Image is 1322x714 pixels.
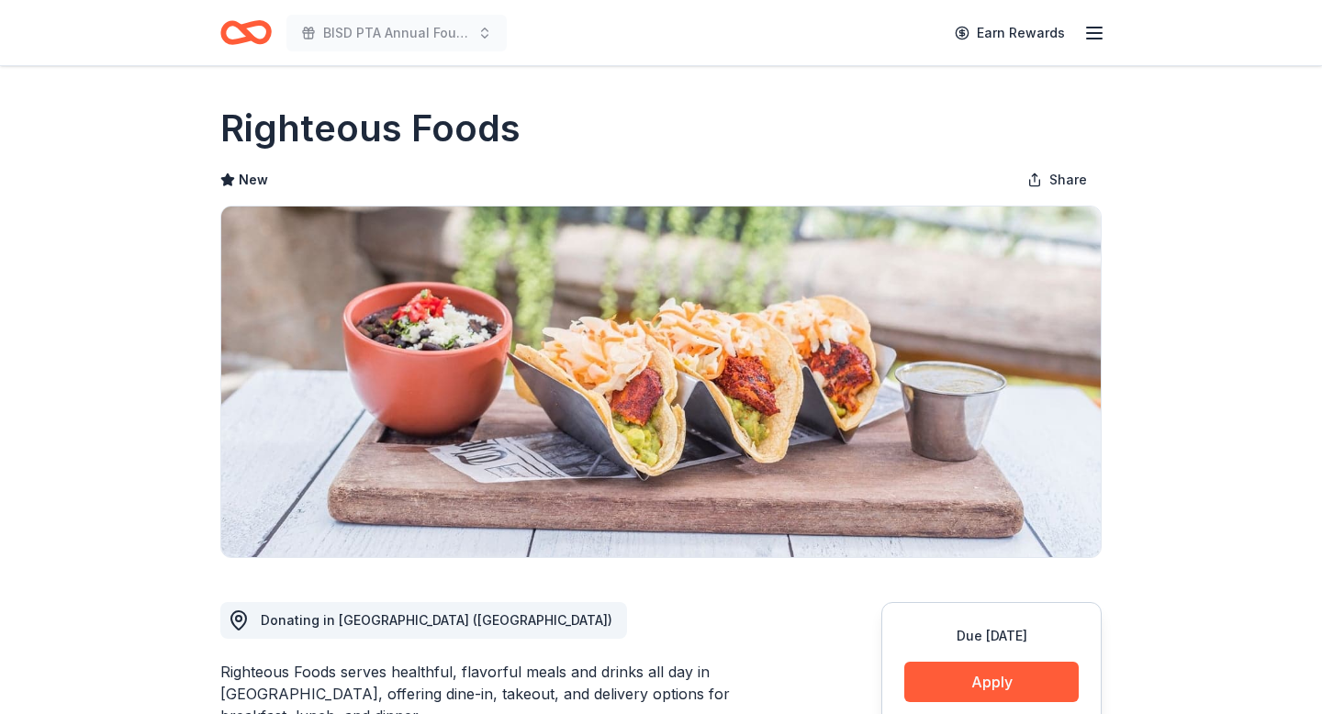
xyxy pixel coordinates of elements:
[221,206,1101,557] img: Image for Righteous Foods
[904,662,1079,702] button: Apply
[904,625,1079,647] div: Due [DATE]
[944,17,1076,50] a: Earn Rewards
[220,11,272,54] a: Home
[1013,162,1102,198] button: Share
[261,612,612,628] span: Donating in [GEOGRAPHIC_DATA] ([GEOGRAPHIC_DATA])
[323,22,470,44] span: BISD PTA Annual Founders Day Gala
[239,169,268,191] span: New
[220,103,521,154] h1: Righteous Foods
[1049,169,1087,191] span: Share
[286,15,507,51] button: BISD PTA Annual Founders Day Gala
